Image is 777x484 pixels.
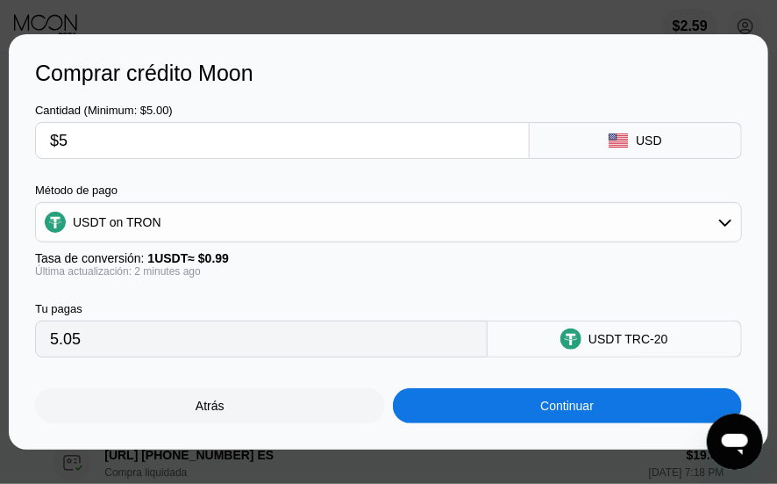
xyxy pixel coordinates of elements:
div: Continuar [540,399,594,413]
div: USDT TRC-20 [588,332,668,346]
div: Tasa de conversión: [35,251,742,265]
span: 1 USDT ≈ $0.99 [147,251,229,265]
div: Última actualización: 2 minutes ago [35,265,742,278]
div: USDT on TRON [73,215,161,229]
div: USD [636,134,662,148]
div: Atrás [35,388,385,423]
div: Tu pagas [35,302,488,315]
iframe: Botón para iniciar la ventana de mensajería [707,414,763,470]
div: Continuar [393,388,743,423]
div: Comprar crédito Moon [35,61,742,86]
input: $0.00 [50,123,515,158]
div: Atrás [196,399,225,413]
div: Cantidad (Minimum: $5.00) [35,104,530,117]
div: USDT on TRON [36,205,741,240]
div: Método de pago [35,184,742,197]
